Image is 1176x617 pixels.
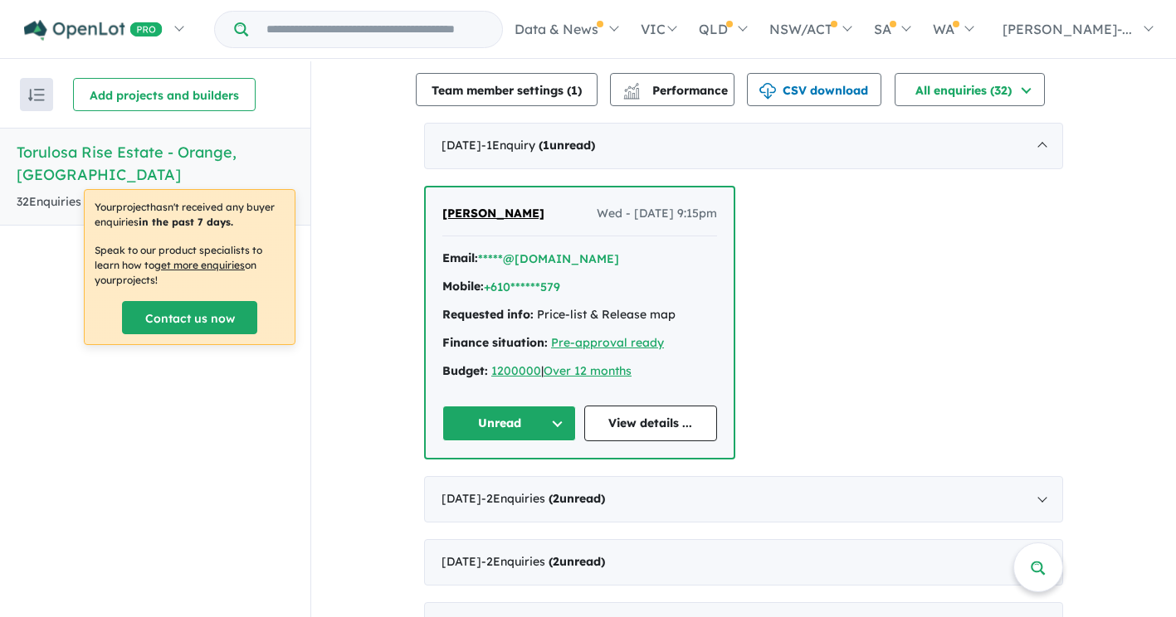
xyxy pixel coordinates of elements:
[597,204,717,224] span: Wed - [DATE] 9:15pm
[154,259,245,271] u: get more enquiries
[553,491,559,506] span: 2
[139,216,233,228] b: in the past 7 days.
[539,138,595,153] strong: ( unread)
[553,554,559,569] span: 2
[251,12,499,47] input: Try estate name, suburb, builder or developer
[491,363,541,378] a: 1200000
[481,138,595,153] span: - 1 Enquir y
[747,73,881,106] button: CSV download
[95,200,285,230] p: Your project hasn't received any buyer enquiries
[424,123,1063,169] div: [DATE]
[416,73,598,106] button: Team member settings (1)
[610,73,734,106] button: Performance
[424,476,1063,522] div: [DATE]
[442,204,544,224] a: [PERSON_NAME]
[549,491,605,506] strong: ( unread)
[73,78,256,111] button: Add projects and builders
[442,250,478,265] strong: Email:
[544,363,632,378] a: Over 12 months
[584,406,718,441] a: View details ...
[95,243,285,288] p: Speak to our product specialists to learn how to on your projects !
[442,335,548,350] strong: Finance situation:
[424,539,1063,585] div: [DATE]
[442,305,717,325] div: Price-list & Release map
[17,141,294,186] h5: Torulosa Rise Estate - Orange , [GEOGRAPHIC_DATA]
[17,192,230,212] div: 32 Enquir ies
[551,335,664,350] a: Pre-approval ready
[759,83,776,100] img: download icon
[442,363,488,378] strong: Budget:
[624,83,639,92] img: line-chart.svg
[122,301,257,334] a: Contact us now
[442,406,576,441] button: Unread
[895,73,1045,106] button: All enquiries (32)
[1003,21,1132,37] span: [PERSON_NAME]-...
[623,88,640,99] img: bar-chart.svg
[442,307,534,322] strong: Requested info:
[24,20,163,41] img: Openlot PRO Logo White
[442,362,717,381] div: |
[571,83,578,98] span: 1
[543,138,549,153] span: 1
[481,554,605,569] span: - 2 Enquir ies
[549,554,605,569] strong: ( unread)
[442,279,484,294] strong: Mobile:
[442,206,544,221] span: [PERSON_NAME]
[481,491,605,506] span: - 2 Enquir ies
[626,83,728,98] span: Performance
[28,89,45,101] img: sort.svg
